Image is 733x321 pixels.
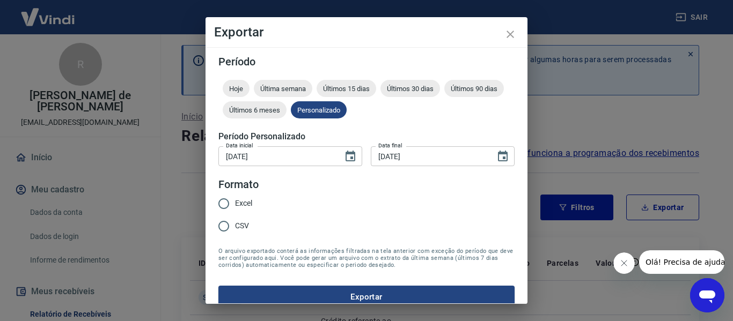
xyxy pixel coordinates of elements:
[497,21,523,47] button: close
[378,141,402,150] label: Data final
[223,80,250,97] div: Hoje
[223,106,287,114] span: Últimos 6 meses
[218,177,259,192] legend: Formato
[690,278,724,312] iframe: Botão para abrir a janela de mensagens
[317,80,376,97] div: Últimos 15 dias
[371,146,488,166] input: DD/MM/YYYY
[340,146,361,167] button: Choose date, selected date is 1 de set de 2025
[235,198,252,209] span: Excel
[380,85,440,93] span: Últimos 30 dias
[218,146,335,166] input: DD/MM/YYYY
[223,85,250,93] span: Hoje
[254,85,312,93] span: Última semana
[218,56,515,67] h5: Período
[444,85,504,93] span: Últimos 90 dias
[317,85,376,93] span: Últimos 15 dias
[380,80,440,97] div: Últimos 30 dias
[218,248,515,268] span: O arquivo exportado conterá as informações filtradas na tela anterior com exceção do período que ...
[218,286,515,308] button: Exportar
[291,101,347,118] div: Personalizado
[492,146,514,167] button: Choose date, selected date is 20 de set de 2025
[6,8,90,16] span: Olá! Precisa de ajuda?
[291,106,347,114] span: Personalizado
[254,80,312,97] div: Última semana
[218,131,515,142] h5: Período Personalizado
[444,80,504,97] div: Últimos 90 dias
[639,250,724,274] iframe: Mensagem da empresa
[226,141,253,150] label: Data inicial
[214,26,519,39] h4: Exportar
[235,220,249,232] span: CSV
[613,252,635,274] iframe: Fechar mensagem
[223,101,287,118] div: Últimos 6 meses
